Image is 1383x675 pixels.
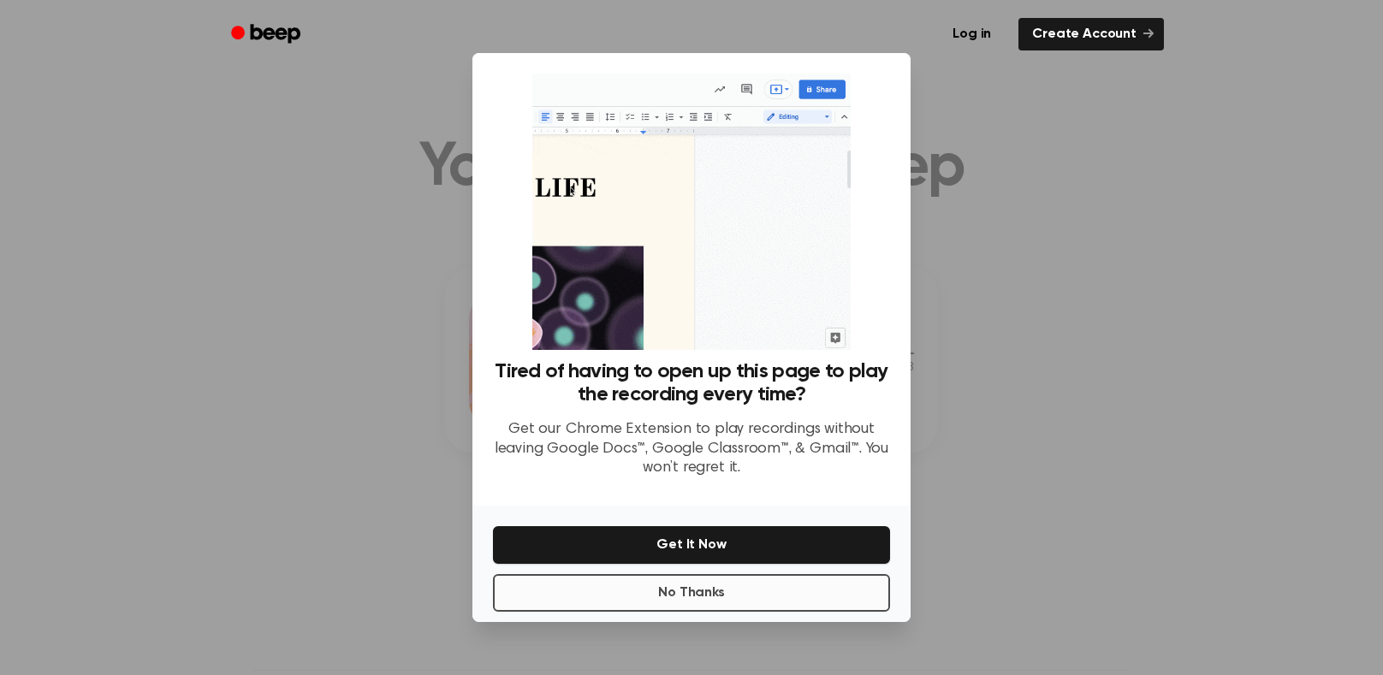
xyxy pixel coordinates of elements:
[493,420,890,478] p: Get our Chrome Extension to play recordings without leaving Google Docs™, Google Classroom™, & Gm...
[935,15,1008,54] a: Log in
[219,18,316,51] a: Beep
[1018,18,1164,50] a: Create Account
[493,360,890,406] h3: Tired of having to open up this page to play the recording every time?
[493,526,890,564] button: Get It Now
[493,574,890,612] button: No Thanks
[532,74,850,350] img: Beep extension in action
